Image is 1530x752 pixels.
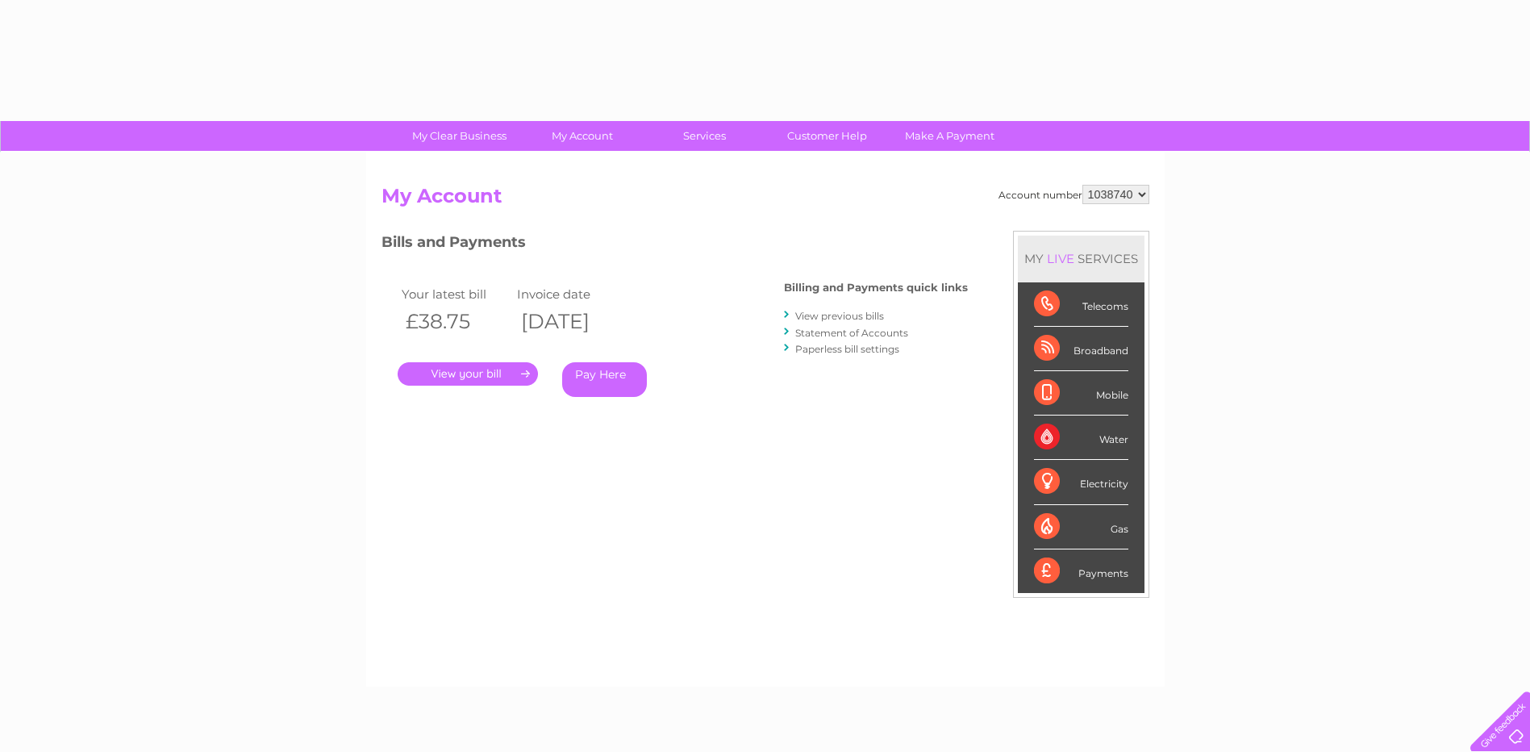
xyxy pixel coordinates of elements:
th: £38.75 [398,305,514,338]
a: Customer Help [761,121,894,151]
div: Gas [1034,505,1128,549]
a: View previous bills [795,310,884,322]
a: Make A Payment [883,121,1016,151]
a: . [398,362,538,386]
td: Your latest bill [398,283,514,305]
h2: My Account [381,185,1149,215]
div: Mobile [1034,371,1128,416]
div: Broadband [1034,327,1128,371]
a: My Clear Business [393,121,526,151]
a: Statement of Accounts [795,327,908,339]
div: Payments [1034,549,1128,593]
a: Paperless bill settings [795,343,899,355]
div: Telecoms [1034,282,1128,327]
a: Pay Here [562,362,647,397]
h4: Billing and Payments quick links [784,282,968,294]
div: Water [1034,416,1128,460]
h3: Bills and Payments [381,231,968,259]
div: Electricity [1034,460,1128,504]
div: MY SERVICES [1018,236,1144,282]
td: Invoice date [513,283,629,305]
th: [DATE] [513,305,629,338]
a: My Account [515,121,648,151]
div: Account number [998,185,1149,204]
div: LIVE [1044,251,1078,266]
a: Services [638,121,771,151]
